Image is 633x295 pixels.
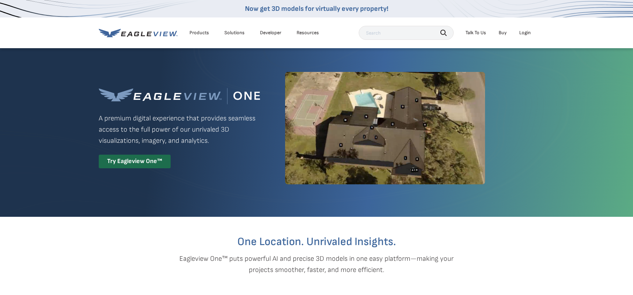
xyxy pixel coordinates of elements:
img: Eagleview One™ [99,88,260,104]
p: Eagleview One™ puts powerful AI and precise 3D models in one easy platform—making your projects s... [167,253,466,275]
div: Try Eagleview One™ [99,155,171,168]
a: Developer [260,30,281,36]
h2: One Location. Unrivaled Insights. [104,236,529,248]
a: Now get 3D models for virtually every property! [245,5,388,13]
div: Resources [297,30,319,36]
div: Login [519,30,531,36]
div: Talk To Us [466,30,486,36]
a: Buy [499,30,507,36]
input: Search [359,26,454,40]
p: A premium digital experience that provides seamless access to the full power of our unrivaled 3D ... [99,113,260,146]
div: Products [189,30,209,36]
div: Solutions [224,30,245,36]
